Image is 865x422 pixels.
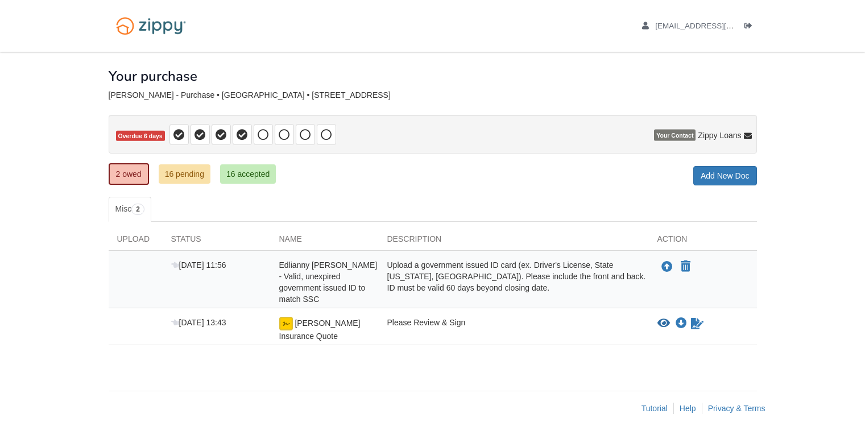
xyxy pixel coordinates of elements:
a: Sign Form [690,317,705,330]
a: Log out [744,22,757,33]
a: Download Rincon Insurance Quote [676,319,687,328]
span: edliannyrincon@gmail.com [655,22,785,30]
button: Declare Edlianny Rincon - Valid, unexpired government issued ID to match SSC not applicable [680,260,692,274]
div: Action [649,233,757,250]
span: Zippy Loans [698,130,741,141]
a: Help [680,404,696,413]
h1: Your purchase [109,69,197,84]
span: Your Contact [654,130,696,141]
a: Add New Doc [693,166,757,185]
div: Upload [109,233,163,250]
div: Name [271,233,379,250]
a: 2 owed [109,163,149,185]
span: [DATE] 13:43 [171,318,226,327]
span: Overdue 6 days [116,131,165,142]
div: Status [163,233,271,250]
span: Edlianny [PERSON_NAME] - Valid, unexpired government issued ID to match SSC [279,260,378,304]
a: 16 pending [159,164,210,184]
a: Privacy & Terms [708,404,765,413]
span: [DATE] 11:56 [171,260,226,270]
button: View Rincon Insurance Quote [657,318,670,329]
img: Logo [109,11,193,40]
div: Upload a government issued ID card (ex. Driver's License, State [US_STATE], [GEOGRAPHIC_DATA]). P... [379,259,649,305]
a: edit profile [642,22,786,33]
span: 2 [131,204,144,215]
button: Upload Edlianny Rincon - Valid, unexpired government issued ID to match SSC [660,259,674,274]
span: [PERSON_NAME] Insurance Quote [279,318,361,341]
a: 16 accepted [220,164,276,184]
a: Misc [109,197,151,222]
img: Ready for you to esign [279,317,293,330]
div: [PERSON_NAME] - Purchase • [GEOGRAPHIC_DATA] • [STREET_ADDRESS] [109,90,757,100]
div: Please Review & Sign [379,317,649,342]
a: Tutorial [641,404,668,413]
div: Description [379,233,649,250]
